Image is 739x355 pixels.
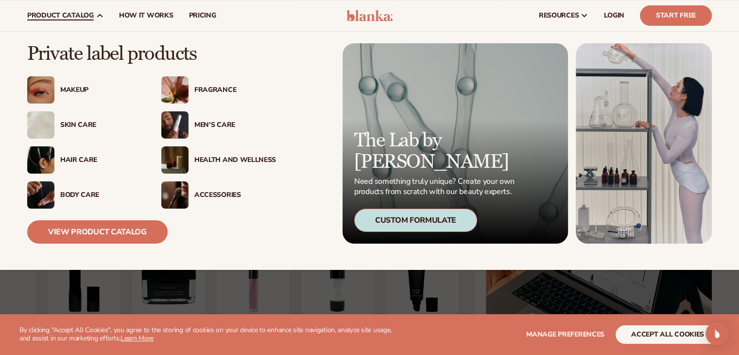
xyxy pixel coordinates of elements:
[27,111,142,139] a: Cream moisturizer swatch. Skin Care
[27,76,142,104] a: Female with glitter eye makeup. Makeup
[354,177,517,197] p: Need something truly unique? Create your own products from scratch with our beauty experts.
[539,12,579,19] span: resources
[161,111,189,139] img: Male holding moisturizer bottle.
[161,181,276,209] a: Female with makeup brush. Accessories
[161,146,189,174] img: Candles and incense on table.
[161,76,189,104] img: Pink blooming flower.
[27,43,276,65] p: Private label products
[60,121,142,129] div: Skin Care
[27,220,168,244] a: View Product Catalog
[27,111,54,139] img: Cream moisturizer swatch.
[161,111,276,139] a: Male holding moisturizer bottle. Men’s Care
[161,76,276,104] a: Pink blooming flower. Fragrance
[194,191,276,199] div: Accessories
[27,12,94,19] span: product catalog
[576,43,712,244] img: Female in lab with equipment.
[60,156,142,164] div: Hair Care
[189,12,216,19] span: pricing
[60,86,142,94] div: Makeup
[616,325,720,344] button: accept all cookies
[119,12,173,19] span: How It Works
[27,76,54,104] img: Female with glitter eye makeup.
[27,181,142,209] a: Male hand applying moisturizer. Body Care
[19,326,403,343] p: By clicking "Accept All Cookies", you agree to the storing of cookies on your device to enhance s...
[194,121,276,129] div: Men’s Care
[604,12,624,19] span: LOGIN
[354,209,477,232] div: Custom Formulate
[27,181,54,209] img: Male hand applying moisturizer.
[346,10,393,21] img: logo
[161,181,189,209] img: Female with makeup brush.
[60,191,142,199] div: Body Care
[640,5,712,26] a: Start Free
[161,146,276,174] a: Candles and incense on table. Health And Wellness
[705,322,729,345] div: Open Intercom Messenger
[194,86,276,94] div: Fragrance
[343,43,568,244] a: Microscopic product formula. The Lab by [PERSON_NAME] Need something truly unique? Create your ow...
[120,334,154,343] a: Learn More
[194,156,276,164] div: Health And Wellness
[354,130,517,173] p: The Lab by [PERSON_NAME]
[27,146,142,174] a: Female hair pulled back with clips. Hair Care
[526,325,604,344] button: Manage preferences
[526,330,604,339] span: Manage preferences
[27,146,54,174] img: Female hair pulled back with clips.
